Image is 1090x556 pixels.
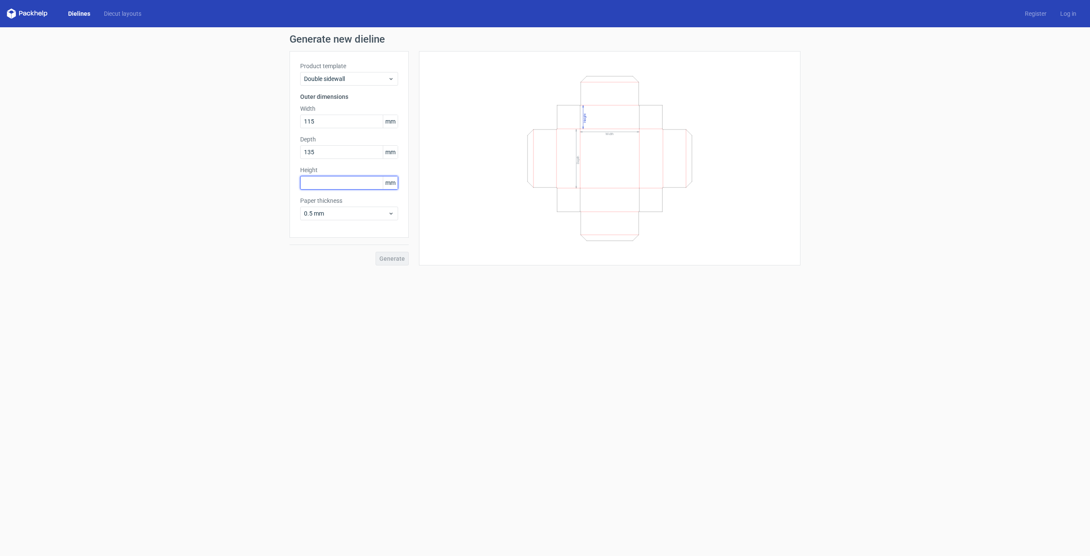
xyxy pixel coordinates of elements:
[383,176,398,189] span: mm
[300,196,398,205] label: Paper thickness
[290,34,800,44] h1: Generate new dieline
[1018,9,1053,18] a: Register
[300,92,398,101] h3: Outer dimensions
[300,62,398,70] label: Product template
[605,132,614,136] text: Width
[61,9,97,18] a: Dielines
[383,146,398,158] span: mm
[300,104,398,113] label: Width
[1053,9,1083,18] a: Log in
[97,9,148,18] a: Diecut layouts
[383,115,398,128] span: mm
[300,135,398,144] label: Depth
[576,156,580,164] text: Depth
[300,166,398,174] label: Height
[583,113,587,123] text: Height
[304,75,388,83] span: Double sidewall
[304,209,388,218] span: 0.5 mm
